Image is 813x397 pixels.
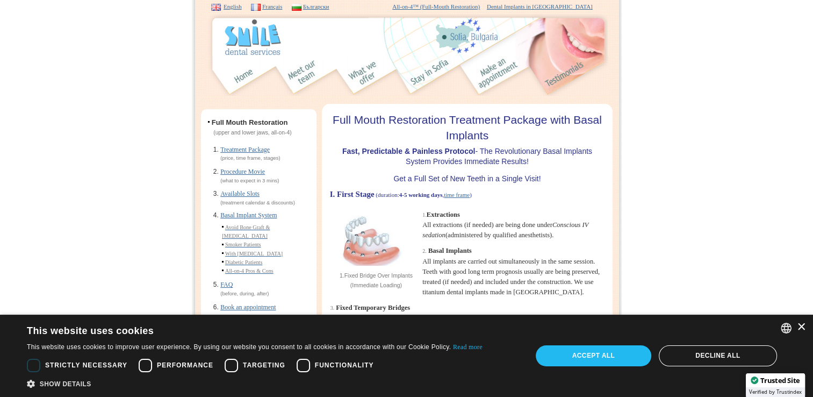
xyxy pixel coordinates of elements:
[222,244,224,247] img: dot.gif
[376,192,471,198] span: (duration: , )
[224,18,282,56] img: logo.gif
[220,281,233,288] a: FAQ
[407,71,454,79] a: Accommodation in Sofia
[220,178,279,183] span: (what to expect in 3 mins)
[229,56,260,96] img: home_en.jpg
[454,56,477,96] img: 5.jpg
[262,3,282,10] a: Français
[212,118,288,126] b: Full Mouth Restoration
[428,247,472,254] b: Basal Implants
[45,360,127,370] span: Strictly necessary
[330,146,605,167] h2: - The Revolutionary Basal Implants System Provides Immediate Results!
[283,56,323,96] img: team_en.jpg
[336,304,410,311] b: Fixed Temporary Bridges
[453,343,483,351] a: Read more, opens a new window
[797,323,805,331] div: Close
[225,259,262,265] a: Diabetic Patients
[422,246,603,297] p: All implants are carried out simultaneously in the same session. Teeth with good long term progno...
[220,303,276,311] a: Book an appointment
[399,192,443,198] strong: 4-5 working days
[27,343,451,351] : This website uses cookies to improve user experience. By using our website you consent to all coo...
[330,305,335,311] span: 3.
[260,56,283,96] img: 2.jpg
[348,71,383,79] a: Dental Implant Treatments
[477,56,519,96] img: appointment_en.jpg
[222,252,224,256] img: dot.gif
[303,3,329,10] a: Български
[27,321,456,337] div: This website uses cookies
[225,251,283,257] a: With [MEDICAL_DATA]
[422,212,427,218] span: 1.
[222,270,224,273] img: dot.gif
[536,345,651,366] div: Accept all
[330,190,375,198] span: I. First Stage
[383,56,407,96] img: 4.jpg
[427,211,460,218] b: Extractions
[220,155,280,161] span: (price, time frame, stages)
[224,3,242,10] a: English
[330,104,605,144] h1: Full Mouth Restoration Treatment Package with Basal Implants
[315,360,374,370] span: Functionality
[541,71,608,79] a: Patient Reviews for Dental Implants Treatment in Smile Dental Services - Bulgaria
[208,121,210,124] img: dot.gif
[541,56,608,96] img: testimonials_en.jpg
[225,242,261,247] a: Smoker Patients
[229,71,260,79] a: Homepage
[392,3,480,10] a: All-on-4™ (Full-Mouth Restoration)
[292,4,301,10] img: BG
[519,56,541,96] img: 6.jpg
[407,56,454,96] img: accommodation_en.jpg
[222,261,224,264] img: dot.gif
[27,378,483,389] div: Show details
[422,200,603,241] p: All extractions (if needed) are being done under (administered by qualified anesthetists).
[205,56,229,96] img: 1.jpg
[220,146,270,153] a: Treatment Package
[323,56,348,96] img: 3.jpg
[348,56,383,96] img: offer_en.jpg
[220,200,295,205] span: (treatment calendar & discounts)
[477,71,519,79] a: Contact our Clinic
[220,211,277,219] a: Basal Implant System
[444,192,470,198] a: time frame
[487,3,593,10] a: Dental Implants in [GEOGRAPHIC_DATA]
[342,147,475,155] b: Fast, Predictable & Painless Protocol
[243,360,285,370] span: Targeting
[208,130,292,136] span: (upper and lower jaws, all-on-4)
[330,173,605,185] h2: Get a Full Set of New Teeth in a Single Visit!
[222,224,270,239] a: Avoid Bone Graft & [MEDICAL_DATA]
[220,190,260,197] a: Available Slots
[283,71,323,79] a: Our Team & Clinic
[225,268,274,274] a: All-on-4 Pros & Cons
[422,248,427,254] span: 2.
[222,226,224,229] img: dot.gif
[211,4,221,10] img: EN
[220,168,265,175] a: Procedure Movie
[40,380,91,388] span: Show details
[251,4,261,10] img: FR
[332,200,412,271] img: 1.Fixed Bridge Over Implants (Immediate Loading)
[204,314,313,328] div: ...
[659,345,777,366] div: Decline all
[220,290,269,296] span: (before, during, after)
[330,303,604,334] p: During the next days several follow ups take place. Usually on the 3rd day, your new teeth are ce...
[157,360,213,370] span: Performance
